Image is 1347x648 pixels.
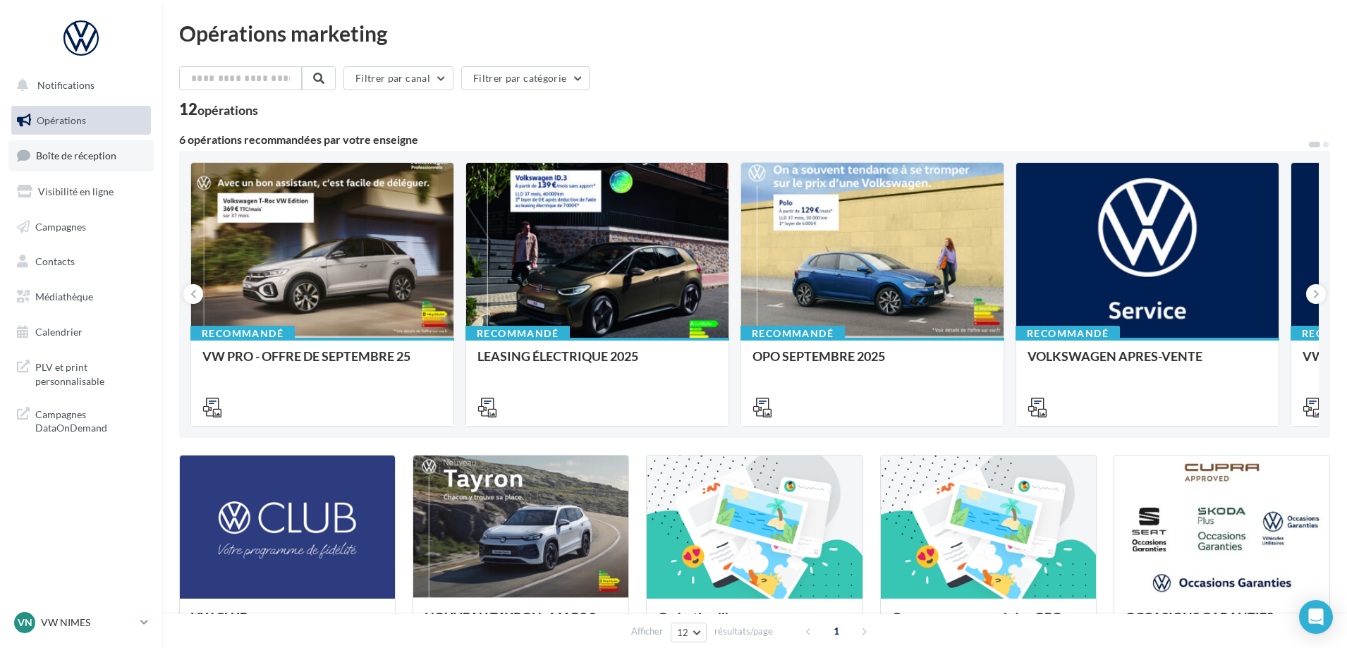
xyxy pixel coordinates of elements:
a: Campagnes [8,212,154,242]
div: VW CLUB [191,610,384,638]
div: Opération libre [658,610,851,638]
div: Recommandé [740,326,845,341]
div: LEASING ÉLECTRIQUE 2025 [477,349,717,377]
div: Campagnes sponsorisées OPO [892,610,1085,638]
a: VN VW NIMES [11,609,151,636]
span: Boîte de réception [36,149,116,161]
div: OPO SEPTEMBRE 2025 [752,349,992,377]
span: Campagnes DataOnDemand [35,405,145,435]
p: VW NIMES [41,616,135,630]
div: Opérations marketing [179,23,1330,44]
div: NOUVEAU TAYRON - MARS 2025 [425,610,617,638]
div: Open Intercom Messenger [1299,600,1333,634]
span: Campagnes [35,220,86,232]
button: Notifications [8,71,148,100]
span: Calendrier [35,326,83,338]
div: 12 [179,102,258,117]
span: 1 [825,620,848,642]
div: Recommandé [465,326,570,341]
div: 6 opérations recommandées par votre enseigne [179,134,1308,145]
span: résultats/page [714,625,773,638]
a: Calendrier [8,317,154,347]
a: Boîte de réception [8,140,154,171]
a: Campagnes DataOnDemand [8,399,154,441]
div: OCCASIONS GARANTIES [1126,610,1318,638]
span: Notifications [37,79,95,91]
span: Afficher [631,625,663,638]
span: Opérations [37,114,86,126]
div: VOLKSWAGEN APRES-VENTE [1028,349,1267,377]
span: PLV et print personnalisable [35,357,145,388]
a: Médiathèque [8,282,154,312]
div: VW PRO - OFFRE DE SEPTEMBRE 25 [202,349,442,377]
span: 12 [677,627,689,638]
span: Visibilité en ligne [38,185,114,197]
a: PLV et print personnalisable [8,352,154,393]
span: Médiathèque [35,291,93,302]
a: Contacts [8,247,154,276]
span: Contacts [35,255,75,267]
button: Filtrer par canal [343,66,453,90]
div: Recommandé [190,326,295,341]
a: Visibilité en ligne [8,177,154,207]
div: Recommandé [1016,326,1120,341]
span: VN [18,616,32,630]
button: 12 [671,623,707,642]
div: opérations [197,104,258,116]
a: Opérations [8,106,154,135]
button: Filtrer par catégorie [461,66,590,90]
